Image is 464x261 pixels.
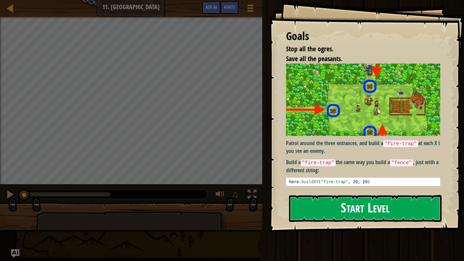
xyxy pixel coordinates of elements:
button: ♫ [230,188,242,202]
button: Toggle fullscreen [245,188,259,202]
code: "fence" [390,159,413,166]
button: Ask AI [202,1,220,14]
button: Ctrl + P: Pause [3,188,17,202]
span: Stop all the ogres. [286,44,334,53]
span: Save all the peasants. [286,54,342,63]
img: Thornbush farm [286,64,445,136]
li: Stop all the ogres. [278,44,439,54]
li: Save all the peasants. [278,54,439,64]
button: Ask AI [11,249,19,258]
p: Build a the same way you build a , just with a different string: [286,158,445,174]
p: Patrol around the three entrances, and build a at each X if you see an enemy. [286,139,445,155]
div: Goals [286,29,440,44]
code: "fire-trap" [383,140,418,147]
button: Adjust volume [213,188,227,202]
span: Hints [224,4,235,10]
span: Ask AI [206,4,217,10]
code: "fire-trap" [301,159,336,166]
span: ♫ [232,189,238,199]
button: Start Level [289,195,442,222]
button: Show game menu [242,1,259,17]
